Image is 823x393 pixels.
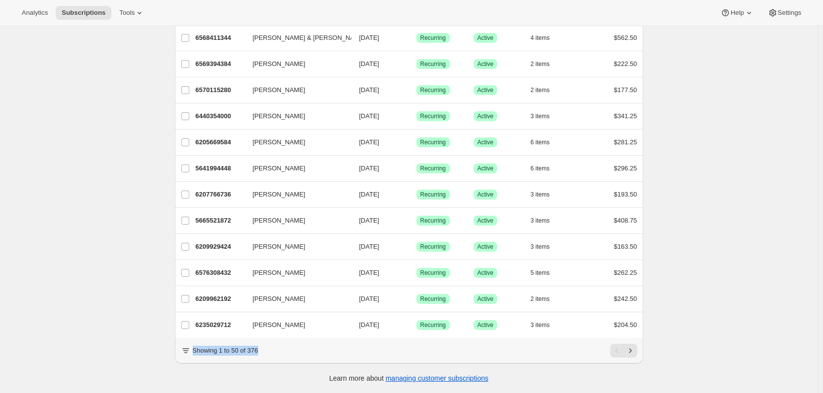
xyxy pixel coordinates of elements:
span: [PERSON_NAME] [253,242,306,252]
button: [PERSON_NAME] [247,213,345,229]
div: 6440354000[PERSON_NAME][DATE]SuccessRecurringSuccessActive3 items$341.25 [196,109,637,123]
button: 4 items [531,31,561,45]
button: Tools [113,6,150,20]
span: Help [730,9,744,17]
button: 6 items [531,162,561,175]
span: [PERSON_NAME] [253,164,306,173]
nav: Pagination [610,344,637,358]
span: Recurring [420,112,446,120]
p: 6440354000 [196,111,245,121]
p: Showing 1 to 50 of 376 [193,346,258,356]
span: [DATE] [359,138,379,146]
button: 6 items [531,135,561,149]
span: Active [478,164,494,172]
span: [DATE] [359,321,379,328]
button: Settings [762,6,807,20]
span: Tools [119,9,135,17]
button: 2 items [531,292,561,306]
button: Analytics [16,6,54,20]
span: [DATE] [359,112,379,120]
button: 2 items [531,83,561,97]
button: 3 items [531,188,561,201]
span: [DATE] [359,191,379,198]
button: [PERSON_NAME] & [PERSON_NAME] [247,30,345,46]
p: 6568411344 [196,33,245,43]
span: Active [478,217,494,225]
div: 6209929424[PERSON_NAME][DATE]SuccessRecurringSuccessActive3 items$163.50 [196,240,637,254]
p: 6570115280 [196,85,245,95]
button: Subscriptions [56,6,111,20]
span: Recurring [420,321,446,329]
span: Recurring [420,164,446,172]
span: [PERSON_NAME] [253,216,306,226]
span: 3 items [531,321,550,329]
p: 6576308432 [196,268,245,278]
button: [PERSON_NAME] [247,265,345,281]
span: $262.25 [614,269,637,276]
span: [PERSON_NAME] [253,320,306,330]
span: [DATE] [359,295,379,302]
div: 6207766736[PERSON_NAME][DATE]SuccessRecurringSuccessActive3 items$193.50 [196,188,637,201]
button: [PERSON_NAME] [247,161,345,176]
p: 5641994448 [196,164,245,173]
span: [PERSON_NAME] [253,137,306,147]
span: [PERSON_NAME] [253,85,306,95]
div: 5641994448[PERSON_NAME][DATE]SuccessRecurringSuccessActive6 items$296.25 [196,162,637,175]
button: [PERSON_NAME] [247,317,345,333]
span: Active [478,269,494,277]
span: $408.75 [614,217,637,224]
p: 6209929424 [196,242,245,252]
span: 5 items [531,269,550,277]
span: [PERSON_NAME] [253,190,306,199]
span: Active [478,138,494,146]
span: $341.25 [614,112,637,120]
span: $163.50 [614,243,637,250]
button: 2 items [531,57,561,71]
span: [DATE] [359,243,379,250]
span: Analytics [22,9,48,17]
span: Recurring [420,60,446,68]
span: Active [478,191,494,198]
span: 3 items [531,217,550,225]
p: 6205669584 [196,137,245,147]
span: $177.50 [614,86,637,94]
span: $193.50 [614,191,637,198]
span: Active [478,34,494,42]
span: Recurring [420,295,446,303]
span: Recurring [420,217,446,225]
span: 2 items [531,86,550,94]
span: Active [478,295,494,303]
button: [PERSON_NAME] [247,108,345,124]
span: $222.50 [614,60,637,67]
span: 3 items [531,191,550,198]
span: 6 items [531,138,550,146]
div: 6235029712[PERSON_NAME][DATE]SuccessRecurringSuccessActive3 items$204.50 [196,318,637,332]
span: Subscriptions [62,9,105,17]
span: Active [478,321,494,329]
div: 6569394384[PERSON_NAME][DATE]SuccessRecurringSuccessActive2 items$222.50 [196,57,637,71]
button: 3 items [531,318,561,332]
button: 3 items [531,109,561,123]
span: [DATE] [359,269,379,276]
span: [DATE] [359,60,379,67]
span: [DATE] [359,217,379,224]
p: 6207766736 [196,190,245,199]
button: [PERSON_NAME] [247,82,345,98]
span: Recurring [420,138,446,146]
div: 6570115280[PERSON_NAME][DATE]SuccessRecurringSuccessActive2 items$177.50 [196,83,637,97]
button: [PERSON_NAME] [247,56,345,72]
div: 6576308432[PERSON_NAME][DATE]SuccessRecurringSuccessActive5 items$262.25 [196,266,637,280]
p: 6235029712 [196,320,245,330]
span: $204.50 [614,321,637,328]
span: Recurring [420,86,446,94]
span: 3 items [531,112,550,120]
div: 6205669584[PERSON_NAME][DATE]SuccessRecurringSuccessActive6 items$281.25 [196,135,637,149]
span: Active [478,86,494,94]
span: [PERSON_NAME] & [PERSON_NAME] [253,33,366,43]
span: 2 items [531,295,550,303]
span: 2 items [531,60,550,68]
button: 3 items [531,214,561,228]
button: 5 items [531,266,561,280]
span: 4 items [531,34,550,42]
a: managing customer subscriptions [385,374,488,382]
